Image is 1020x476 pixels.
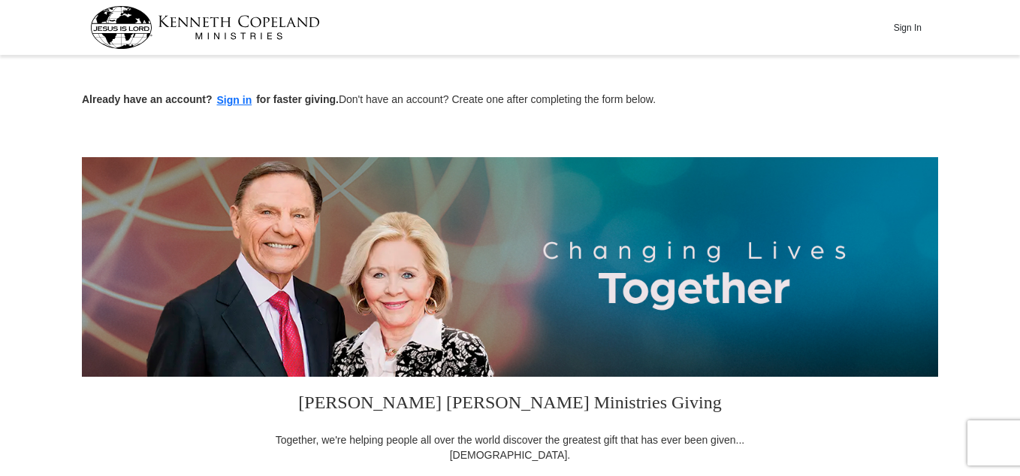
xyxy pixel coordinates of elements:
strong: Already have an account? for faster giving. [82,93,339,105]
div: Together, we're helping people all over the world discover the greatest gift that has ever been g... [266,432,754,462]
h3: [PERSON_NAME] [PERSON_NAME] Ministries Giving [266,377,754,432]
p: Don't have an account? Create one after completing the form below. [82,92,938,109]
button: Sign in [213,92,257,109]
img: kcm-header-logo.svg [90,6,320,49]
button: Sign In [885,16,930,39]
